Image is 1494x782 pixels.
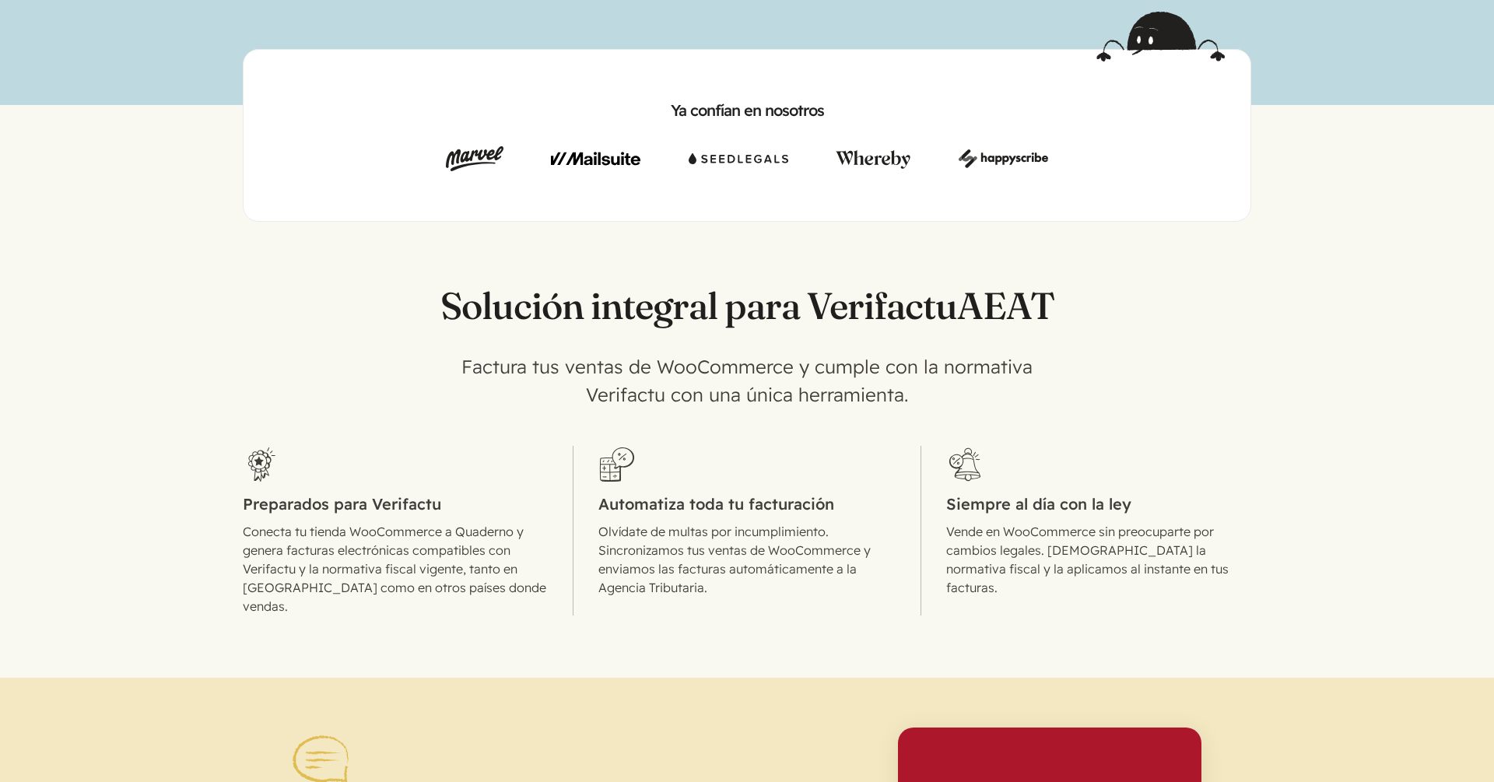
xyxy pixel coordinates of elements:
[243,522,548,615] p: Conecta tu tienda WooCommerce a Quaderno y genera facturas electrónicas compatibles con Verifactu...
[946,493,1251,516] h3: Siempre al día con la ley
[946,522,1251,597] p: Vende en WooCommerce sin preocuparte por cambios legales. [DEMOGRAPHIC_DATA] la normativa fiscal ...
[598,522,896,597] p: Olvídate de multas por incumplimiento. Sincronizamos tus ventas de WooCommerce y enviamos las fac...
[836,146,910,171] img: Whereby
[243,493,548,516] h3: Preparados para Verifactu
[959,146,1048,171] img: Happy Scribe
[446,146,503,171] img: Marvel
[243,284,1251,328] h2: Solución integral para Verifactu
[957,282,1054,328] abbr: Agencia Estatal de Administración Tributaria
[268,100,1226,121] h2: Ya confían en nosotros
[598,493,896,516] h3: Automatiza toda tu facturación
[689,146,788,171] img: Seedlegals
[551,146,640,171] img: Mailsuite
[436,352,1058,409] p: Factura tus ventas de WooCommerce y cumple con la normativa Verifactu con una única herramienta.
